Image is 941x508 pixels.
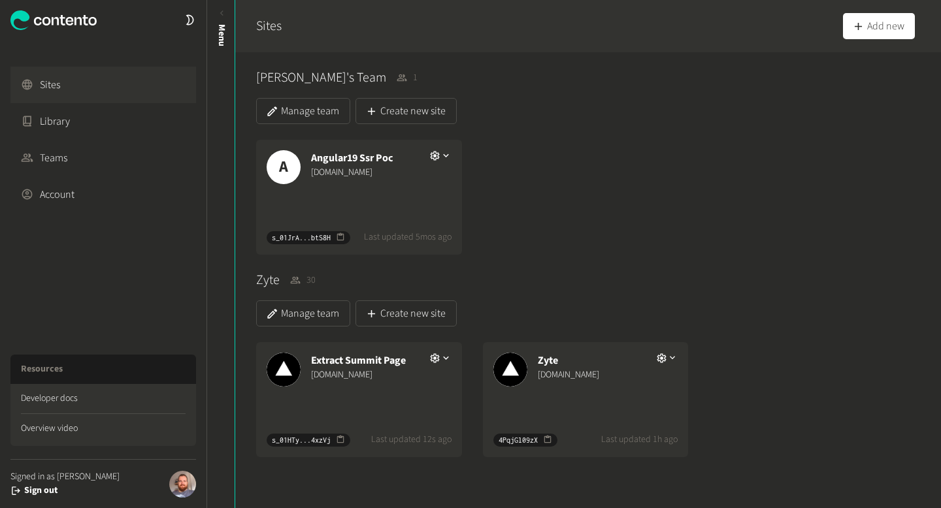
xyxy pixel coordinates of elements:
button: AAngular19 Ssr Poc[DOMAIN_NAME]s_01JrA...btS8HLast updated 5mos ago [256,140,462,255]
img: Extract Summit Page [267,353,301,387]
span: A [267,155,301,179]
div: [DOMAIN_NAME] [311,166,419,180]
div: Extract Summit Page [311,353,419,368]
div: [DOMAIN_NAME] [538,368,646,382]
a: Sites [10,67,196,103]
h3: [PERSON_NAME]'s Team [256,68,386,87]
button: Sign out [24,484,58,498]
span: s_01JrA...btS8H [272,232,331,244]
h3: Resources [10,355,196,384]
span: Last updated 12s ago [371,433,452,447]
a: Library [10,103,196,140]
span: Menu [215,24,229,46]
button: Manage team [256,300,350,326]
div: Angular19 Ssr Poc [311,150,419,166]
span: 30 [290,270,316,290]
span: Last updated 5mos ago [364,230,452,244]
button: s_01JrA...btS8H [267,231,350,244]
button: 4PqjGl09zX [493,434,557,447]
span: 1 [397,68,418,87]
a: Overview video [21,414,186,443]
img: Zyte [493,353,527,387]
a: Account [10,176,196,213]
button: Create new site [355,98,457,124]
h2: Sites [256,16,282,36]
div: Zyte [538,353,646,368]
a: Developer docs [21,384,186,414]
button: Manage team [256,98,350,124]
button: s_01HTy...4xzVj [267,434,350,447]
span: s_01HTy...4xzVj [272,434,331,446]
button: Add new [843,13,915,39]
a: Teams [10,140,196,176]
span: 4PqjGl09zX [499,434,538,446]
button: Extract Summit PageExtract Summit Page[DOMAIN_NAME]s_01HTy...4xzVjLast updated 12s ago [256,342,462,457]
span: Signed in as [PERSON_NAME] [10,470,120,484]
img: Erik Galiana Farell [169,471,196,498]
div: [DOMAIN_NAME] [311,368,419,382]
h3: Zyte [256,270,280,290]
button: ZyteZyte[DOMAIN_NAME]4PqjGl09zXLast updated 1h ago [483,342,689,457]
button: Create new site [355,300,457,326]
span: Last updated 1h ago [601,433,678,447]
